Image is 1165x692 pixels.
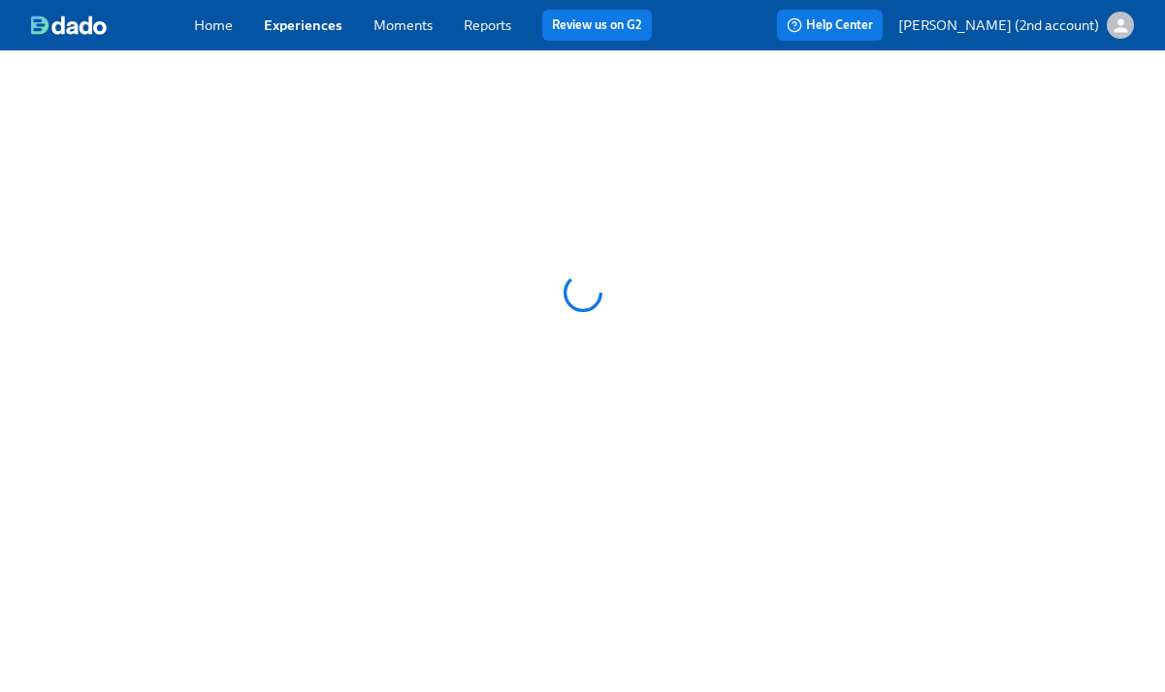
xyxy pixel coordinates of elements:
a: Experiences [264,16,342,34]
p: [PERSON_NAME] (2nd account) [898,16,1099,35]
button: Help Center [777,10,883,41]
a: Reports [464,16,511,34]
button: Review us on G2 [542,10,652,41]
img: dado [31,16,107,35]
span: Help Center [787,16,873,35]
a: Home [194,16,233,34]
a: Moments [373,16,433,34]
a: Review us on G2 [552,16,642,35]
button: [PERSON_NAME] (2nd account) [898,12,1134,39]
a: dado [31,16,194,35]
